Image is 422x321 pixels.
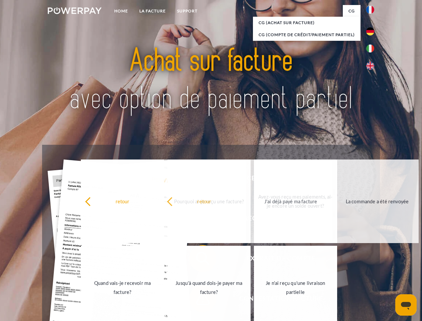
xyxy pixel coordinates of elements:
a: CG (Compte de crédit/paiement partiel) [253,29,361,41]
a: LA FACTURE [134,5,171,17]
div: La commande a été renvoyée [340,197,415,206]
a: CG [343,5,361,17]
img: logo-powerpay-white.svg [48,7,102,14]
a: Support [171,5,203,17]
div: retour [85,197,160,206]
img: en [366,62,374,70]
img: fr [366,6,374,14]
img: title-powerpay_fr.svg [64,32,358,128]
img: it [366,44,374,52]
img: de [366,27,374,35]
div: Jusqu'à quand dois-je payer ma facture? [171,279,247,297]
a: Home [109,5,134,17]
iframe: Bouton de lancement de la fenêtre de messagerie [395,294,417,316]
div: retour [167,197,242,206]
div: Quand vais-je recevoir ma facture? [85,279,160,297]
div: Je n'ai reçu qu'une livraison partielle [258,279,333,297]
div: J'ai déjà payé ma facture [253,197,328,206]
a: CG (achat sur facture) [253,17,361,29]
